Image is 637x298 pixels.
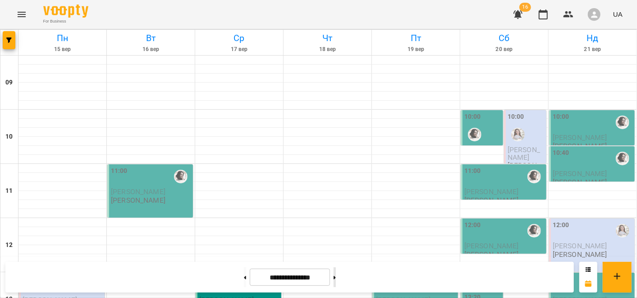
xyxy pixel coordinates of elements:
[111,196,165,204] p: [PERSON_NAME]
[111,166,128,176] label: 11:00
[508,112,524,122] label: 10:00
[616,116,629,129] img: Аліна
[285,45,370,54] h6: 18 вер
[464,187,519,196] span: [PERSON_NAME]
[519,3,531,12] span: 16
[5,186,13,196] h6: 11
[553,251,607,258] p: [PERSON_NAME]
[464,166,481,176] label: 11:00
[553,178,607,186] p: [PERSON_NAME]
[464,196,519,204] p: [PERSON_NAME]
[508,145,540,162] span: [PERSON_NAME]
[616,152,629,165] img: Аліна
[111,187,165,196] span: [PERSON_NAME]
[174,170,188,183] img: Аліна
[527,224,541,237] img: Аліна
[553,148,569,158] label: 10:40
[5,240,13,250] h6: 12
[613,9,623,19] span: UA
[550,31,635,45] h6: Нд
[197,45,282,54] h6: 17 вер
[511,128,525,141] img: Наталя
[464,242,519,250] span: [PERSON_NAME]
[464,112,481,122] label: 10:00
[43,19,88,24] span: For Business
[464,220,481,230] label: 12:00
[464,145,497,162] span: [PERSON_NAME]
[373,45,458,54] h6: 19 вер
[553,242,607,250] span: [PERSON_NAME]
[550,45,635,54] h6: 21 вер
[43,5,88,18] img: Voopty Logo
[553,220,569,230] label: 12:00
[11,4,32,25] button: Menu
[5,132,13,142] h6: 10
[108,31,193,45] h6: Вт
[285,31,370,45] h6: Чт
[553,142,607,150] p: [PERSON_NAME]
[468,128,481,141] img: Аліна
[20,31,105,45] h6: Пн
[527,170,541,183] img: Аліна
[616,224,629,237] img: Наталя
[20,45,105,54] h6: 15 вер
[553,112,569,122] label: 10:00
[462,45,547,54] h6: 20 вер
[508,162,545,177] p: [PERSON_NAME]
[610,6,626,23] button: UA
[108,45,193,54] h6: 16 вер
[553,169,607,178] span: [PERSON_NAME]
[464,251,519,258] p: [PERSON_NAME]
[553,133,607,142] span: [PERSON_NAME]
[462,31,547,45] h6: Сб
[5,78,13,88] h6: 09
[373,31,458,45] h6: Пт
[197,31,282,45] h6: Ср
